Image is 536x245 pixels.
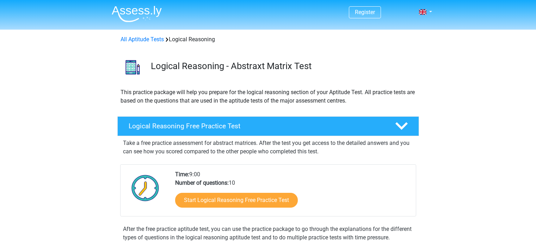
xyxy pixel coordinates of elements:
[112,6,162,22] img: Assessly
[121,36,164,43] a: All Aptitude Tests
[129,122,384,130] h4: Logical Reasoning Free Practice Test
[170,170,415,216] div: 9:00 10
[118,35,419,44] div: Logical Reasoning
[128,170,163,206] img: Clock
[121,88,416,105] p: This practice package will help you prepare for the logical reasoning section of your Aptitude Te...
[175,179,229,186] b: Number of questions:
[151,61,413,72] h3: Logical Reasoning - Abstraxt Matrix Test
[115,116,422,136] a: Logical Reasoning Free Practice Test
[355,9,375,16] a: Register
[118,52,148,82] img: logical reasoning
[123,139,413,156] p: Take a free practice assessment for abstract matrices. After the test you get access to the detai...
[175,193,298,208] a: Start Logical Reasoning Free Practice Test
[175,171,189,178] b: Time:
[120,225,416,242] div: After the free practice aptitude test, you can use the practice package to go through the explana...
